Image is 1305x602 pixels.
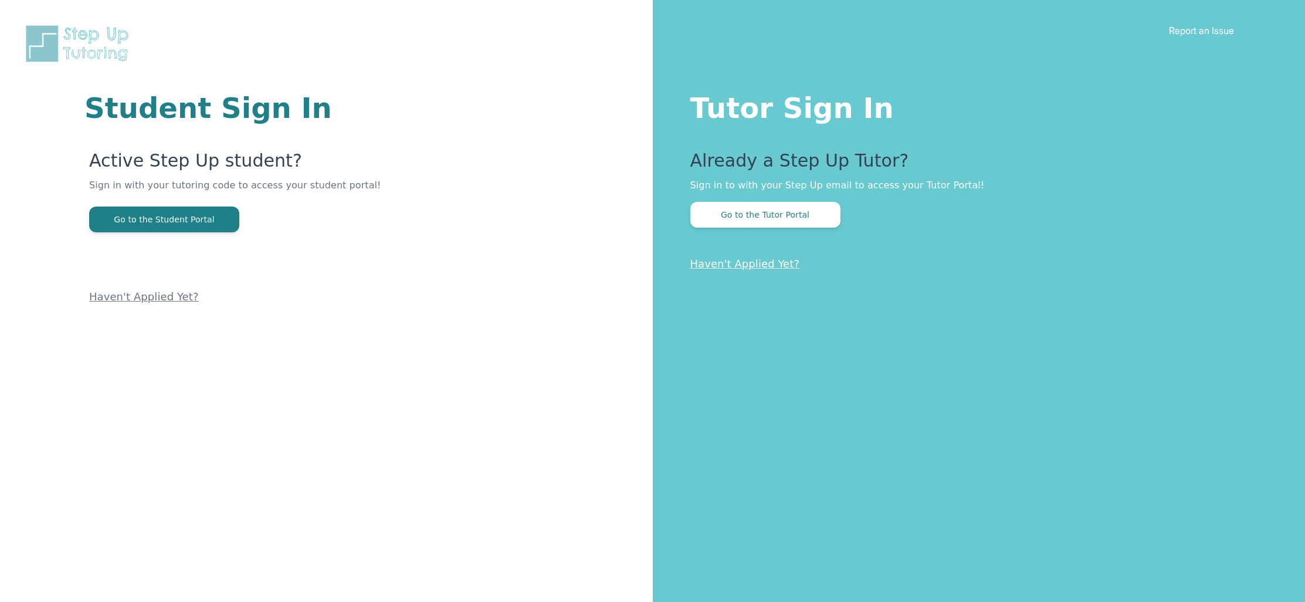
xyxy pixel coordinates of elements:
[1169,25,1234,36] a: Report an Issue
[690,178,1259,192] p: Sign in to with your Step Up email to access your Tutor Portal!
[89,290,199,303] a: Haven't Applied Yet?
[89,150,512,178] p: Active Step Up student?
[23,23,136,64] img: Step Up Tutoring horizontal logo
[690,209,840,220] a: Go to the Tutor Portal
[690,258,800,270] a: Haven't Applied Yet?
[690,150,1259,178] p: Already a Step Up Tutor?
[690,202,840,228] button: Go to the Tutor Portal
[84,94,512,122] h1: Student Sign In
[89,178,512,207] p: Sign in with your tutoring code to access your student portal!
[690,89,1259,122] h1: Tutor Sign In
[89,214,239,225] a: Go to the Student Portal
[89,207,239,232] button: Go to the Student Portal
